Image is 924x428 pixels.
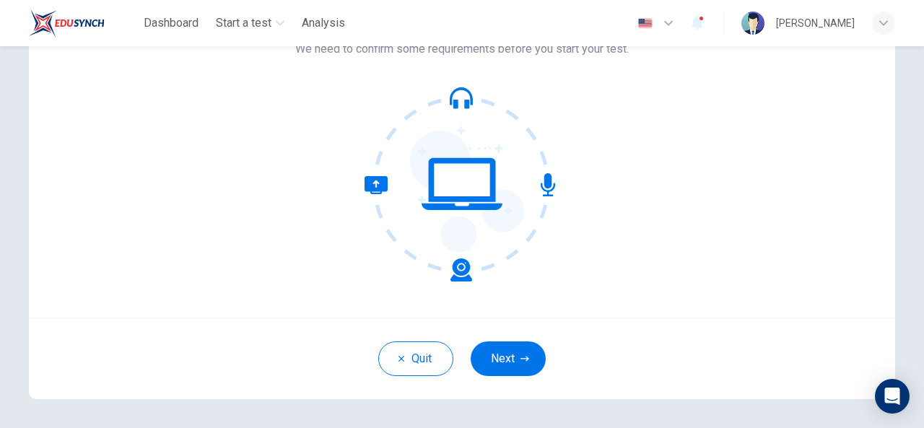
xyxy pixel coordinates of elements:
span: Start a test [216,14,271,32]
img: EduSynch logo [29,9,105,38]
button: Next [471,341,546,376]
span: We need to confirm some requirements before you start your test. [295,40,629,58]
button: Analysis [296,10,351,36]
div: Open Intercom Messenger [875,379,910,414]
img: Profile picture [741,12,764,35]
button: Quit [378,341,453,376]
img: en [636,18,654,29]
div: [PERSON_NAME] [776,14,855,32]
span: Analysis [302,14,345,32]
button: Start a test [210,10,290,36]
button: Dashboard [138,10,204,36]
a: EduSynch logo [29,9,138,38]
span: Dashboard [144,14,199,32]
